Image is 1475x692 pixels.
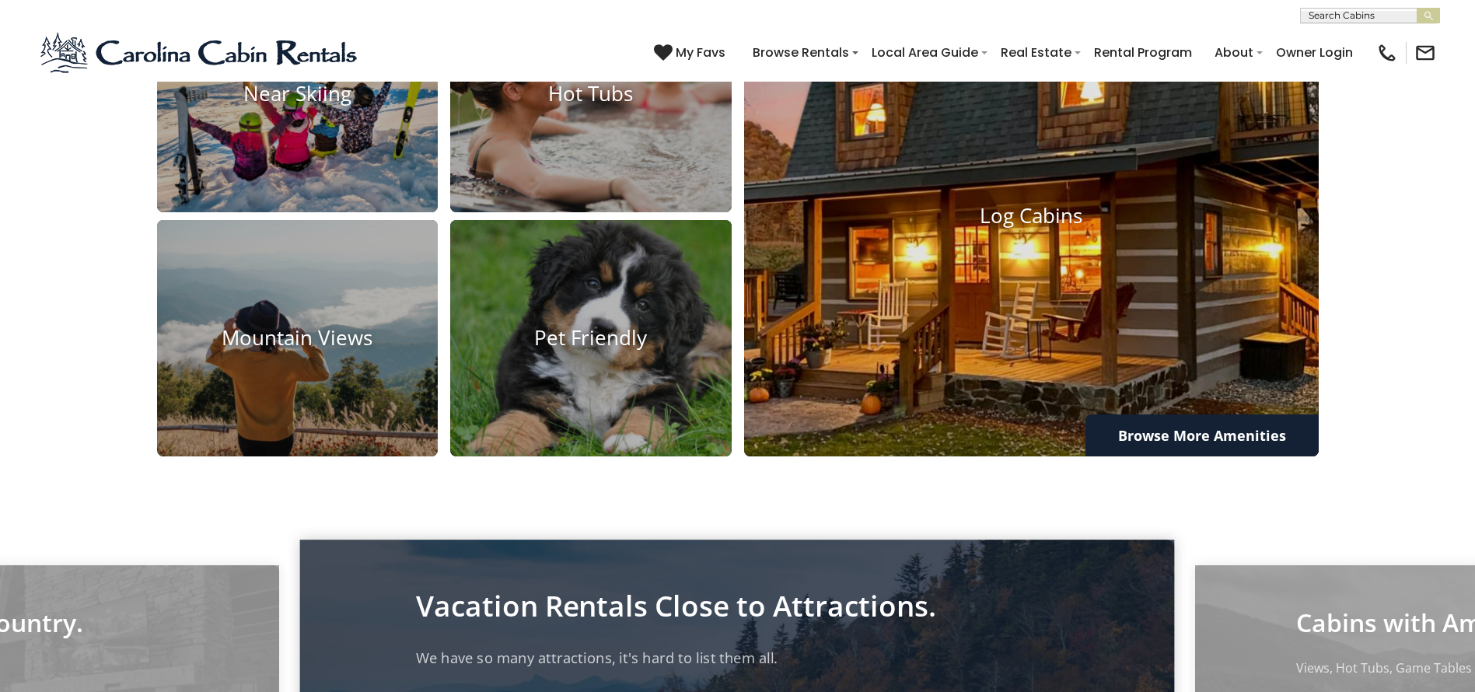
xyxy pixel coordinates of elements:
[1207,39,1261,66] a: About
[157,82,439,106] h4: Near Skiing
[993,39,1079,66] a: Real Estate
[864,39,986,66] a: Local Area Guide
[157,220,439,457] a: Mountain Views
[1414,42,1436,64] img: mail-regular-black.png
[157,327,439,351] h4: Mountain Views
[1085,414,1319,456] a: Browse More Amenities
[1376,42,1398,64] img: phone-regular-black.png
[450,327,732,351] h4: Pet Friendly
[450,82,732,106] h4: Hot Tubs
[1268,39,1361,66] a: Owner Login
[417,594,1059,619] p: Vacation Rentals Close to Attractions.
[745,39,857,66] a: Browse Rentals
[676,43,725,62] span: My Favs
[744,204,1319,228] h4: Log Cabins
[39,30,362,76] img: Blue-2.png
[654,43,729,63] a: My Favs
[450,220,732,457] a: Pet Friendly
[1086,39,1200,66] a: Rental Program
